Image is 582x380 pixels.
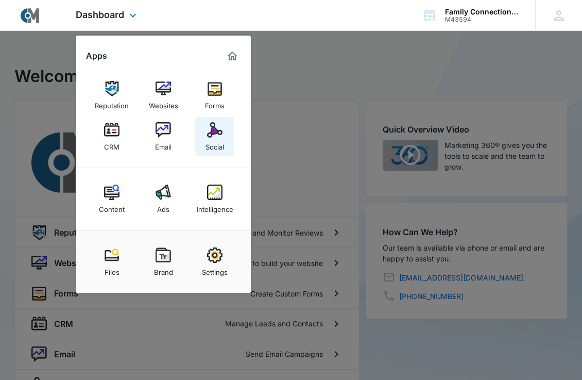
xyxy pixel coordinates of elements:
[197,200,233,213] div: Intelligence
[149,96,178,110] div: Websites
[95,96,129,110] div: Reputation
[144,76,183,115] a: Websites
[224,48,241,64] a: Marketing 360® Dashboard
[202,263,228,276] div: Settings
[445,8,520,16] div: account name
[104,138,119,151] div: CRM
[445,16,520,23] div: account id
[195,117,234,156] a: Social
[155,138,172,151] div: Email
[144,242,183,282] a: Brand
[86,51,107,61] h2: Apps
[144,179,183,219] a: Ads
[157,200,169,213] div: Ads
[195,179,234,219] a: Intelligence
[92,242,131,282] a: Files
[92,76,131,115] a: Reputation
[154,263,173,276] div: Brand
[76,9,124,20] span: Dashboard
[99,200,125,213] div: Content
[195,242,234,282] a: Settings
[205,96,225,110] div: Forms
[92,179,131,219] a: Content
[92,117,131,156] a: CRM
[144,117,183,156] a: Email
[105,263,119,276] div: Files
[21,6,39,25] img: Courtside Marketing
[195,76,234,115] a: Forms
[206,138,224,151] div: Social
